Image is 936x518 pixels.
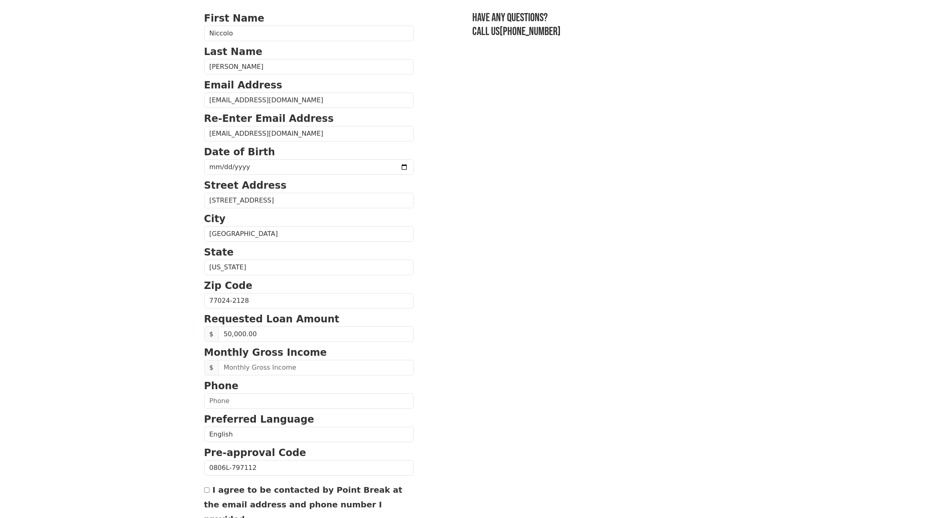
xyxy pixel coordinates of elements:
strong: Zip Code [204,280,253,291]
strong: City [204,213,226,225]
input: Requested Loan Amount [218,326,414,342]
strong: Last Name [204,46,262,57]
span: $ [204,326,219,342]
input: Zip Code [204,293,414,309]
strong: Email Address [204,79,282,91]
input: First Name [204,26,414,41]
h3: Have any questions? [472,11,732,25]
strong: Preferred Language [204,414,314,425]
strong: Requested Loan Amount [204,313,339,325]
h3: Call us [472,25,732,39]
span: $ [204,360,219,375]
a: [PHONE_NUMBER] [500,25,561,38]
input: Phone [204,393,414,409]
strong: Re-Enter Email Address [204,113,334,124]
input: Last Name [204,59,414,75]
input: Street Address [204,193,414,208]
strong: First Name [204,13,264,24]
input: City [204,226,414,242]
input: Pre-approval Code [204,460,414,476]
strong: State [204,247,234,258]
p: Monthly Gross Income [204,345,414,360]
strong: Phone [204,380,239,392]
strong: Street Address [204,180,287,191]
input: Re-Enter Email Address [204,126,414,141]
strong: Pre-approval Code [204,447,306,458]
input: Monthly Gross Income [218,360,414,375]
strong: Date of Birth [204,146,275,158]
input: Email Address [204,93,414,108]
